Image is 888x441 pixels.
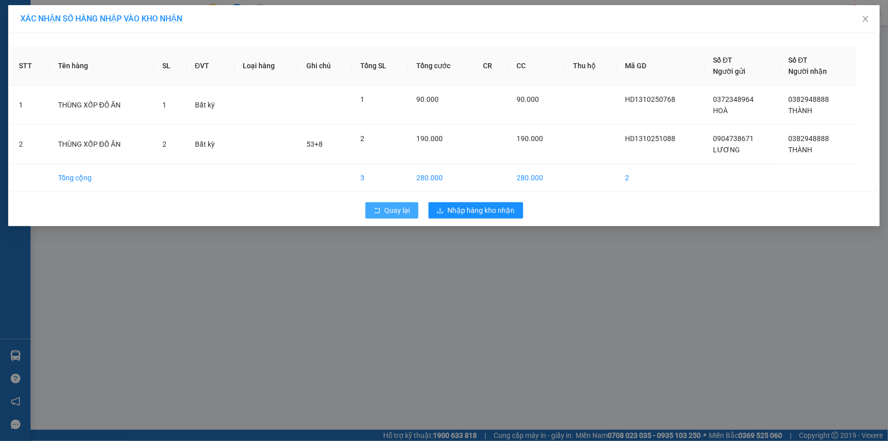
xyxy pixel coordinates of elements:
[352,164,408,192] td: 3
[20,14,182,23] span: XÁC NHẬN SỐ HÀNG NHẬP VÀO KHO NHẬN
[11,46,50,86] th: STT
[788,56,808,64] span: Số ĐT
[13,69,178,86] b: GỬI : VP [PERSON_NAME]
[625,134,675,143] span: HD1310251088
[306,140,323,148] span: 53+8
[360,95,364,103] span: 1
[11,86,50,125] td: 1
[50,164,155,192] td: Tổng cộng
[408,46,475,86] th: Tổng cước
[508,164,565,192] td: 280.000
[508,46,565,86] th: CC
[365,202,418,218] button: rollbackQuay lại
[617,164,705,192] td: 2
[298,46,352,86] th: Ghi chú
[95,25,425,38] li: 271 - [PERSON_NAME] - [GEOGRAPHIC_DATA] - [GEOGRAPHIC_DATA]
[162,101,166,109] span: 1
[713,67,746,75] span: Người gửi
[713,106,728,115] span: HOÀ
[187,46,235,86] th: ĐVT
[187,125,235,164] td: Bất kỳ
[713,56,732,64] span: Số ĐT
[50,125,155,164] td: THÙNG XỐP ĐỒ ĂN
[416,134,443,143] span: 190.000
[408,164,475,192] td: 280.000
[713,134,754,143] span: 0904738671
[437,207,444,215] span: download
[862,15,870,23] span: close
[517,95,539,103] span: 90.000
[788,67,827,75] span: Người nhận
[428,202,523,218] button: downloadNhập hàng kho nhận
[517,134,543,143] span: 190.000
[713,95,754,103] span: 0372348964
[13,13,89,64] img: logo.jpg
[50,46,155,86] th: Tên hàng
[617,46,705,86] th: Mã GD
[565,46,617,86] th: Thu hộ
[162,140,166,148] span: 2
[788,95,829,103] span: 0382948888
[713,146,740,154] span: LƯƠNG
[235,46,299,86] th: Loại hàng
[374,207,381,215] span: rollback
[788,134,829,143] span: 0382948888
[11,125,50,164] td: 2
[851,5,880,34] button: Close
[416,95,439,103] span: 90.000
[475,46,508,86] th: CR
[50,86,155,125] td: THÙNG XỐP ĐỒ ĂN
[385,205,410,216] span: Quay lại
[352,46,408,86] th: Tổng SL
[187,86,235,125] td: Bất kỳ
[788,106,812,115] span: THÀNH
[625,95,675,103] span: HD1310250768
[448,205,515,216] span: Nhập hàng kho nhận
[154,46,186,86] th: SL
[360,134,364,143] span: 2
[788,146,812,154] span: THÀNH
